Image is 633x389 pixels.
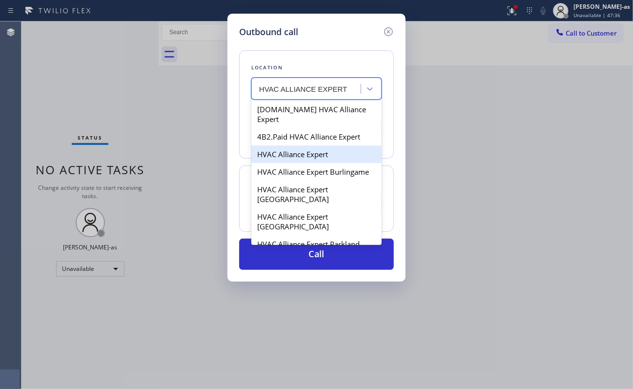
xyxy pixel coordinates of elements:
[251,62,382,73] div: Location
[251,208,382,235] div: HVAC Alliance Expert [GEOGRAPHIC_DATA]
[239,25,298,39] h5: Outbound call
[251,163,382,181] div: HVAC Alliance Expert Burlingame
[251,181,382,208] div: HVAC Alliance Expert [GEOGRAPHIC_DATA]
[251,101,382,128] div: [DOMAIN_NAME] HVAC Alliance Expert
[251,235,382,253] div: HVAC Alliance Expert Parkland
[239,239,394,270] button: Call
[251,145,382,163] div: HVAC Alliance Expert
[251,128,382,145] div: 4B2.Paid HVAC Alliance Expert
